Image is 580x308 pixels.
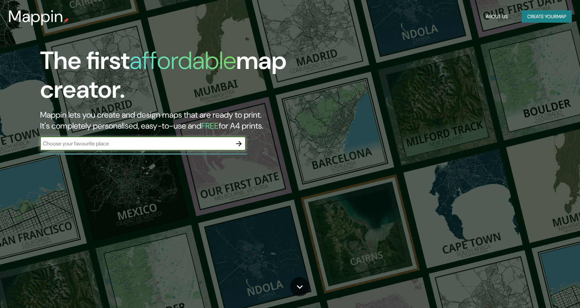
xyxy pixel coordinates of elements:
button: Create yourmap [522,10,572,23]
img: mappin-pin [63,18,69,23]
h3: Mappin [8,7,63,26]
h1: The first map creator. [40,46,330,109]
h1: affordable [130,45,236,76]
button: About Us [483,10,511,23]
h5: FREE [201,120,219,131]
h2: Mappin lets you create and design maps that are ready to print. It's completely personalised, eas... [40,109,330,131]
input: Choose your favourite place [40,140,232,147]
